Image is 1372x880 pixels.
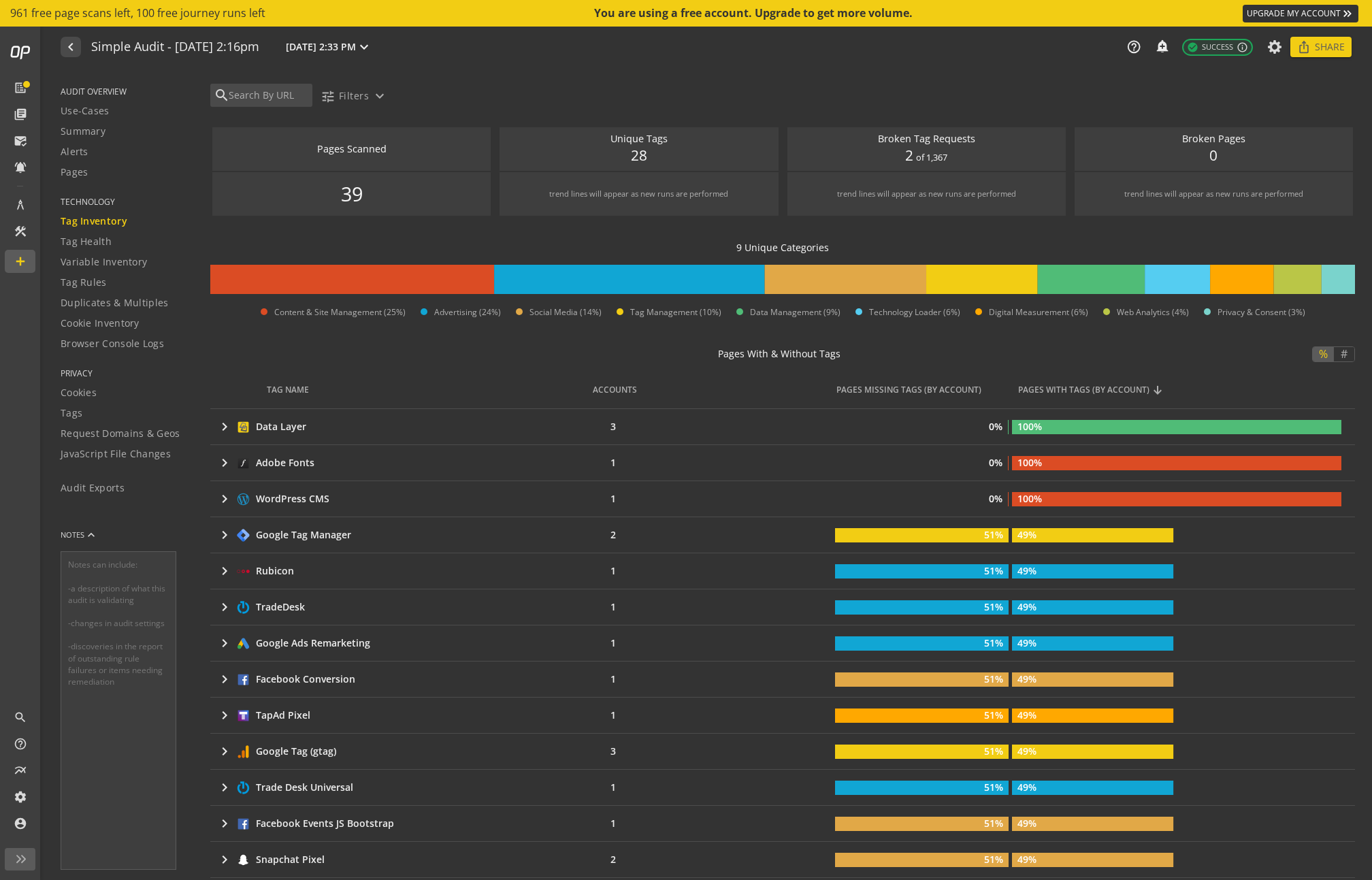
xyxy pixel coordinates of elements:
[61,481,125,495] span: Audit Exports
[236,708,250,723] img: 416.svg
[216,743,233,760] mat-icon: keyboard_arrow_right
[1017,745,1036,757] text: 49%
[10,5,265,21] span: 961 free page scans left, 100 free journey runs left
[256,636,370,650] div: Google Ads Remarketing
[14,737,27,751] mat-icon: help_outline
[630,306,721,318] span: Tag Management (10%)
[236,672,250,687] img: 232.svg
[989,306,1088,318] span: Digital Measurement (6%)
[984,528,1003,541] text: 51%
[236,781,250,795] img: 668.svg
[1314,347,1333,361] span: %
[216,779,233,796] mat-icon: keyboard_arrow_right
[61,86,193,97] span: AUDIT OVERVIEW
[14,790,27,804] mat-icon: settings
[984,781,1003,794] text: 51%
[61,406,82,420] span: Tags
[1341,7,1354,20] mat-icon: keyboard_double_arrow_right
[14,764,27,777] mat-icon: multiline_chart
[216,527,233,543] mat-icon: keyboard_arrow_right
[216,671,233,687] mat-icon: keyboard_arrow_right
[569,806,668,841] td: 1
[593,384,637,395] div: ACCOUNTS
[1117,306,1189,318] span: Web Analytics (4%)
[1017,672,1036,685] text: 49%
[267,384,309,395] div: TAG NAME
[61,145,88,159] span: Alerts
[1017,528,1036,541] text: 49%
[1290,37,1352,57] button: Share
[216,635,233,651] mat-icon: keyboard_arrow_right
[1237,42,1248,53] mat-icon: info_outline
[984,708,1003,721] text: 51%
[61,214,127,228] span: Tag Inventory
[1017,600,1036,613] text: 49%
[569,517,668,553] td: 2
[569,698,668,733] td: 1
[256,528,351,542] div: Google Tag Manager
[569,589,668,625] td: 1
[256,781,353,794] div: Trade Desk Universal
[256,745,336,758] div: Google Tag (gtag)
[61,368,193,379] span: PRIVACY
[61,125,105,138] span: Summary
[984,564,1003,577] text: 51%
[256,420,306,434] div: Data Layer
[219,142,484,157] div: Pages Scanned
[61,427,180,440] span: Request Domains & Geos
[661,384,994,395] div: PAGES MISSING TAGS (BY ACCOUNT)
[1018,384,1149,395] div: PAGES WITH TAGS (BY ACCOUNT)
[984,853,1003,866] text: 51%
[286,40,356,54] span: [DATE] 2:33 PM
[61,296,169,310] span: Duplicates & Multiples
[236,853,250,867] img: 708.svg
[256,456,314,470] div: Adobe Fonts
[1243,5,1358,22] a: UPGRADE MY ACCOUNT
[750,306,840,318] span: Data Management (9%)
[1336,347,1352,361] span: #
[91,40,259,54] h1: Simple Audit - 19 August 2025 | 2:16pm
[984,745,1003,757] text: 51%
[216,707,233,723] mat-icon: keyboard_arrow_right
[14,198,27,212] mat-icon: architecture
[216,815,233,832] mat-icon: keyboard_arrow_right
[216,599,233,615] mat-icon: keyboard_arrow_right
[434,306,501,318] span: Advertising (24%)
[989,456,1002,469] text: 0%
[61,386,97,400] span: Cookies
[1017,456,1042,469] text: 100%
[236,564,250,578] img: 135.svg
[569,553,668,589] td: 1
[236,600,250,615] img: 158.svg
[267,384,598,395] div: TAG NAME
[372,88,388,104] mat-icon: expand_more
[569,662,668,697] td: 1
[256,492,329,506] div: WordPress CMS
[736,241,829,255] div: 9 Unique Categories
[61,519,98,551] button: NOTES
[916,151,947,163] span: of 1,367
[315,84,393,108] button: Filters
[236,817,250,831] img: 677.svg
[227,88,309,103] input: Search By URL
[14,134,27,148] mat-icon: mark_email_read
[61,196,193,208] span: TECHNOLOGY
[794,132,1059,146] div: Broken Tag Requests
[214,87,227,103] mat-icon: search
[61,447,171,461] span: JavaScript File Changes
[341,180,363,208] span: 39
[506,132,771,146] div: Unique Tags
[283,38,375,56] button: [DATE] 2:33 PM
[984,672,1003,685] text: 51%
[14,225,27,238] mat-icon: construction
[569,409,668,444] td: 3
[869,306,960,318] span: Technology Loader (6%)
[216,563,233,579] mat-icon: keyboard_arrow_right
[1017,817,1036,830] text: 49%
[569,445,668,480] td: 1
[84,528,98,542] mat-icon: keyboard_arrow_up
[569,625,668,661] td: 1
[718,347,840,361] p: Pages With & Without Tags
[569,734,668,769] td: 3
[1017,636,1036,649] text: 49%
